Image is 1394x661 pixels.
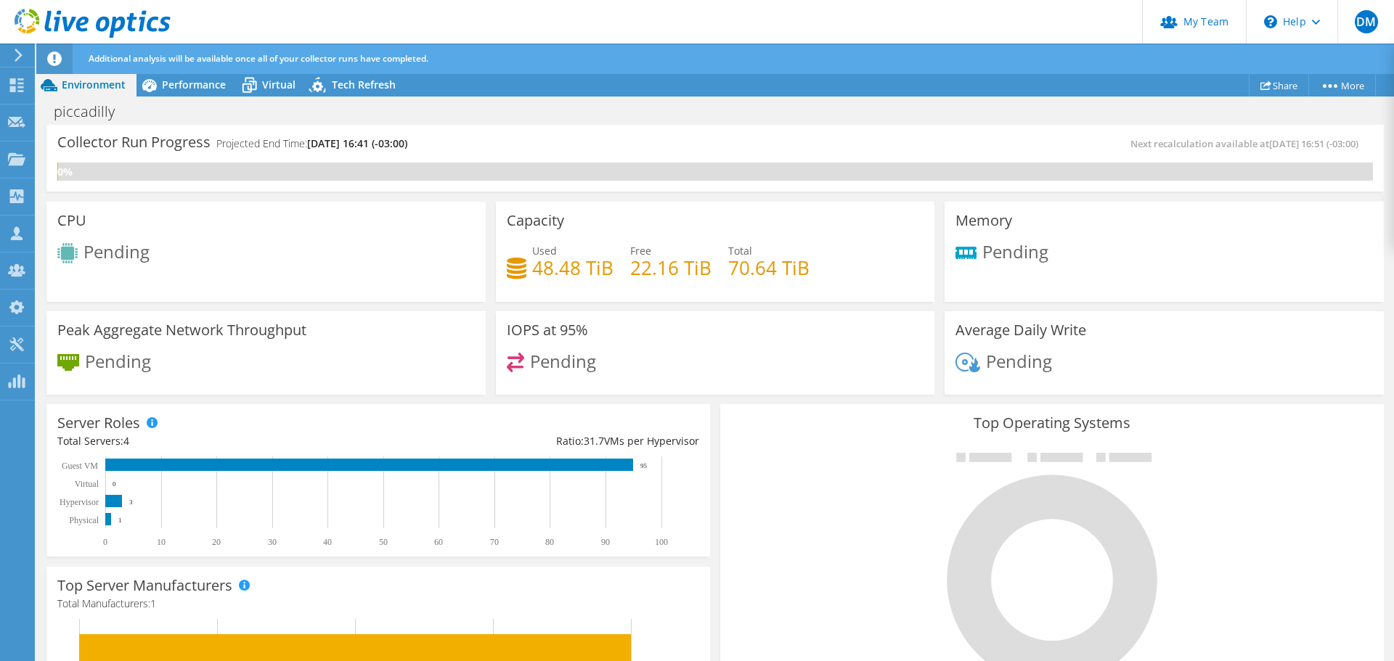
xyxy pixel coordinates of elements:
[113,480,116,488] text: 0
[507,213,564,229] h3: Capacity
[118,517,122,524] text: 1
[57,213,86,229] h3: CPU
[57,322,306,338] h3: Peak Aggregate Network Throughput
[728,244,752,258] span: Total
[150,596,156,610] span: 1
[640,462,648,469] text: 95
[307,136,407,150] span: [DATE] 16:41 (-03:00)
[1269,137,1358,150] span: [DATE] 16:51 (-03:00)
[85,348,151,372] span: Pending
[323,537,332,547] text: 40
[601,537,610,547] text: 90
[47,104,137,120] h1: piccadilly
[955,213,1012,229] h3: Memory
[57,596,699,612] h4: Total Manufacturers:
[1130,137,1366,150] span: Next recalculation available at
[212,537,221,547] text: 20
[262,78,295,91] span: Virtual
[62,78,126,91] span: Environment
[60,497,99,507] text: Hypervisor
[57,433,378,449] div: Total Servers:
[103,537,107,547] text: 0
[731,415,1373,431] h3: Top Operating Systems
[507,322,588,338] h3: IOPS at 95%
[216,136,407,152] h4: Projected End Time:
[655,537,668,547] text: 100
[584,434,604,448] span: 31.7
[532,260,614,276] h4: 48.48 TiB
[162,78,226,91] span: Performance
[986,348,1052,372] span: Pending
[434,537,443,547] text: 60
[545,537,554,547] text: 80
[157,537,166,547] text: 10
[378,433,699,449] div: Ratio: VMs per Hypervisor
[332,78,396,91] span: Tech Refresh
[728,260,810,276] h4: 70.64 TiB
[955,322,1086,338] h3: Average Daily Write
[1308,74,1376,97] a: More
[57,578,232,594] h3: Top Server Manufacturers
[69,515,99,525] text: Physical
[62,461,98,471] text: Guest VM
[982,239,1048,263] span: Pending
[532,244,557,258] span: Used
[530,348,596,372] span: Pending
[1249,74,1309,97] a: Share
[75,479,99,489] text: Virtual
[268,537,277,547] text: 30
[1355,10,1378,33] span: DM
[123,434,129,448] span: 4
[490,537,499,547] text: 70
[83,239,150,263] span: Pending
[630,244,651,258] span: Free
[630,260,712,276] h4: 22.16 TiB
[379,537,388,547] text: 50
[1264,15,1277,28] svg: \n
[89,52,428,65] span: Additional analysis will be available once all of your collector runs have completed.
[57,415,140,431] h3: Server Roles
[129,498,133,506] text: 3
